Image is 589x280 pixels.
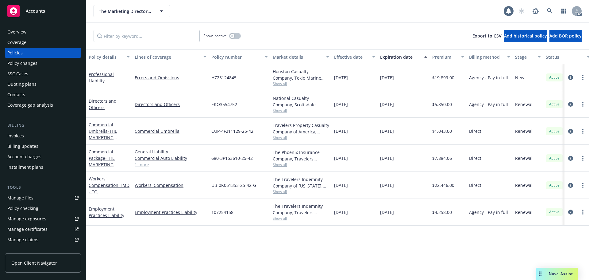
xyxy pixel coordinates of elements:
[380,209,394,215] span: [DATE]
[515,54,534,60] div: Stage
[273,122,329,135] div: Travelers Property Casualty Company of America, Travelers Insurance
[89,122,128,166] a: Commercial Umbrella
[89,54,123,60] div: Policy details
[380,155,394,161] span: [DATE]
[378,49,430,64] button: Expiration date
[273,176,329,189] div: The Travelers Indemnity Company of [US_STATE], Travelers Insurance
[469,54,503,60] div: Billing method
[270,49,332,64] button: Market details
[5,90,81,100] a: Contacts
[5,224,81,234] a: Manage certificates
[135,74,206,81] a: Errors and Omissions
[332,49,378,64] button: Effective date
[549,33,582,39] span: Add BOR policy
[89,98,117,110] a: Directors and Officers
[273,216,329,221] span: Show all
[567,74,574,81] a: circleInformation
[5,131,81,141] a: Invoices
[567,128,574,135] a: circleInformation
[5,122,81,128] div: Billing
[5,152,81,162] a: Account charges
[334,74,348,81] span: [DATE]
[579,128,587,135] a: more
[5,69,81,79] a: SSC Cases
[135,182,206,188] a: Workers' Compensation
[504,33,547,39] span: Add historical policy
[5,58,81,68] a: Policy changes
[469,101,508,108] span: Agency - Pay in full
[380,128,394,134] span: [DATE]
[430,49,467,64] button: Premium
[211,182,256,188] span: UB-0K051353-25-42-G
[209,49,270,64] button: Policy number
[5,141,81,151] a: Billing updates
[548,101,560,107] span: Active
[5,235,81,245] a: Manage claims
[211,74,237,81] span: H725124845
[5,245,81,255] a: Manage BORs
[548,128,560,134] span: Active
[515,74,524,81] span: New
[579,182,587,189] a: more
[7,48,23,58] div: Policies
[7,79,37,89] div: Quoting plans
[548,209,560,215] span: Active
[5,214,81,224] a: Manage exposures
[7,58,37,68] div: Policy changes
[135,209,206,215] a: Employment Practices Liability
[558,5,570,17] a: Switch app
[515,155,533,161] span: Renewal
[211,128,253,134] span: CUP-4F211129-25-42
[5,37,81,47] a: Coverage
[94,5,170,17] button: The Marketing Directors, Inc.
[7,131,24,141] div: Invoices
[5,162,81,172] a: Installment plans
[135,155,206,161] a: Commercial Auto Liability
[469,209,508,215] span: Agency - Pay in full
[579,101,587,108] a: more
[273,81,329,86] span: Show all
[7,69,28,79] div: SSC Cases
[94,30,200,42] input: Filter by keyword...
[273,108,329,113] span: Show all
[334,155,348,161] span: [DATE]
[515,128,533,134] span: Renewal
[529,5,542,17] a: Report a Bug
[515,101,533,108] span: Renewal
[515,182,533,188] span: Renewal
[5,79,81,89] a: Quoting plans
[513,49,543,64] button: Stage
[5,48,81,58] a: Policies
[5,2,81,20] a: Accounts
[467,49,513,64] button: Billing method
[432,209,452,215] span: $4,258.00
[11,260,57,266] span: Open Client Navigator
[334,128,348,134] span: [DATE]
[211,101,237,108] span: EKO3554752
[7,152,41,162] div: Account charges
[549,30,582,42] button: Add BOR policy
[273,95,329,108] div: National Casualty Company, Scottsdale Insurance Company (Nationwide), Burns & [PERSON_NAME]
[273,68,329,81] div: Houston Casualty Company, Tokio Marine HCC, Burns & [PERSON_NAME]
[432,101,452,108] span: $5,850.00
[469,182,481,188] span: Direct
[5,27,81,37] a: Overview
[567,182,574,189] a: circleInformation
[273,54,322,60] div: Market details
[469,155,481,161] span: Direct
[432,74,454,81] span: $19,899.00
[135,101,206,108] a: Directors and Officers
[504,30,547,42] button: Add historical policy
[432,155,452,161] span: $7,884.06
[515,5,528,17] a: Start snowing
[89,149,128,193] a: Commercial Package
[203,33,227,38] span: Show inactive
[7,224,48,234] div: Manage certificates
[536,268,544,280] div: Drag to move
[380,101,394,108] span: [DATE]
[86,49,132,64] button: Policy details
[544,5,556,17] a: Search
[579,155,587,162] a: more
[548,75,560,80] span: Active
